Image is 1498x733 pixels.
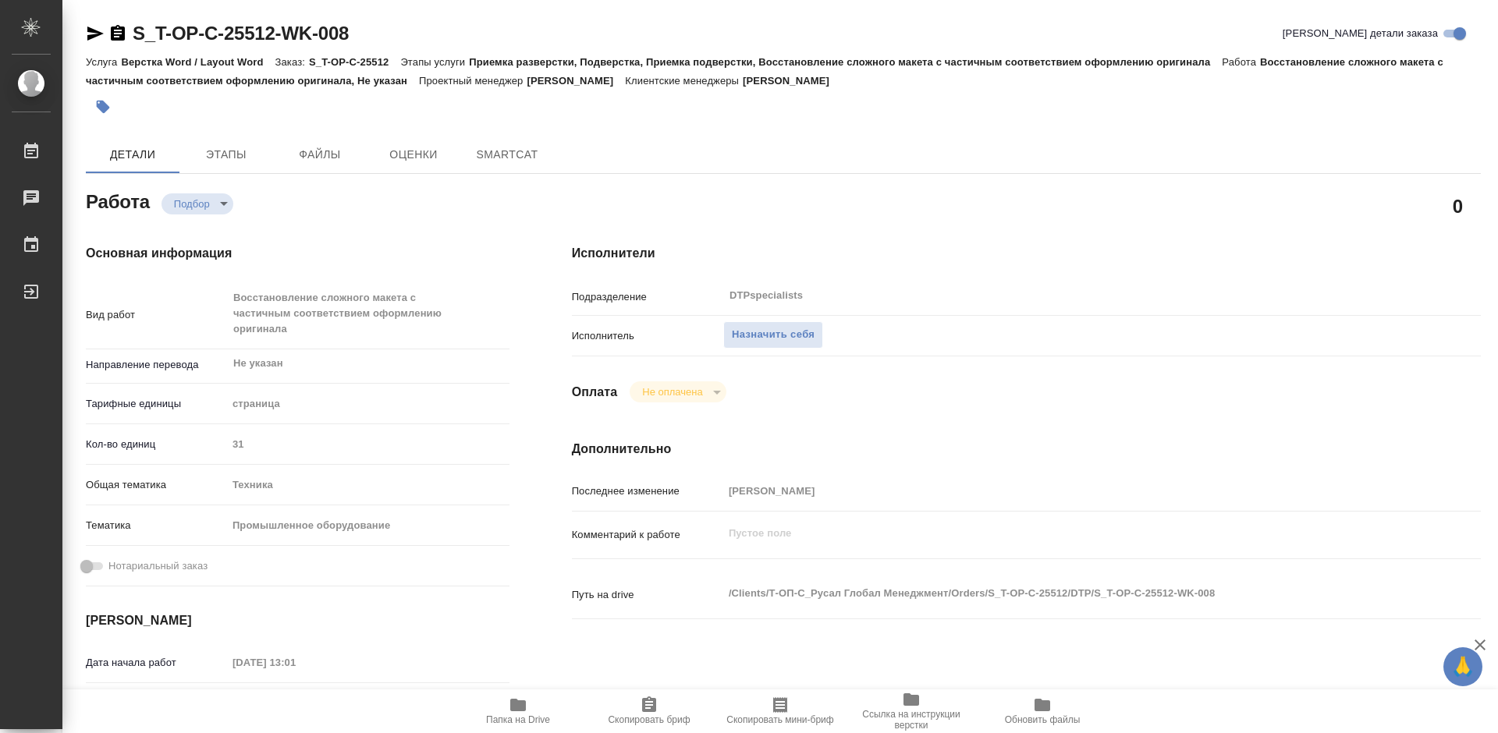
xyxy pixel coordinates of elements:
span: Скопировать мини-бриф [726,714,833,725]
h4: Исполнители [572,244,1481,263]
button: Добавить тэг [86,90,120,124]
p: Приемка разверстки, Подверстка, Приемка подверстки, Восстановление сложного макета с частичным со... [469,56,1222,68]
button: 🙏 [1443,647,1482,686]
p: Подразделение [572,289,723,305]
div: Подбор [630,381,726,402]
button: Подбор [169,197,215,211]
h2: Работа [86,186,150,214]
p: Путь на drive [572,587,723,603]
h4: Оплата [572,383,618,402]
button: Скопировать ссылку [108,24,127,43]
p: Клиентские менеджеры [625,75,743,87]
span: 🙏 [1450,650,1476,683]
span: Файлы [282,145,357,165]
a: S_T-OP-C-25512-WK-008 [133,23,349,44]
p: Кол-во единиц [86,437,227,452]
button: Скопировать бриф [584,689,715,733]
button: Назначить себя [723,321,823,349]
h4: [PERSON_NAME] [86,611,509,630]
button: Скопировать ссылку для ЯМессенджера [86,24,105,43]
span: Назначить себя [732,326,815,344]
span: Нотариальный заказ [108,558,208,574]
span: Ссылка на инструкции верстки [855,709,967,731]
div: страница [227,391,509,417]
p: Тематика [86,518,227,533]
p: Этапы услуги [400,56,469,68]
h4: Дополнительно [572,440,1481,459]
p: Последнее изменение [572,483,723,499]
span: Обновить файлы [1005,714,1081,725]
p: Услуга [86,56,121,68]
div: Техника [227,472,509,498]
span: SmartCat [470,145,545,165]
p: Комментарий к работе [572,527,723,543]
p: Исполнитель [572,328,723,344]
span: Оценки [376,145,451,165]
button: Ссылка на инструкции верстки [846,689,977,733]
p: Вид работ [86,307,227,323]
h4: Основная информация [86,244,509,263]
span: Этапы [189,145,264,165]
p: Проектный менеджер [419,75,527,87]
span: Детали [95,145,170,165]
input: Пустое поле [227,433,509,455]
h2: 0 [1453,193,1463,219]
p: [PERSON_NAME] [527,75,625,87]
div: Промышленное оборудование [227,512,509,539]
button: Папка на Drive [453,689,584,733]
p: [PERSON_NAME] [743,75,841,87]
input: Пустое поле [227,651,364,674]
p: Направление перевода [86,357,227,373]
span: Скопировать бриф [608,714,690,725]
p: Верстка Word / Layout Word [121,56,275,68]
button: Не оплачена [637,385,707,398]
input: Пустое поле [723,480,1405,502]
p: Работа [1222,56,1260,68]
textarea: /Clients/Т-ОП-С_Русал Глобал Менеджмент/Orders/S_T-OP-C-25512/DTP/S_T-OP-C-25512-WK-008 [723,580,1405,607]
p: Заказ: [275,56,309,68]
button: Скопировать мини-бриф [715,689,846,733]
button: Обновить файлы [977,689,1108,733]
p: S_T-OP-C-25512 [309,56,400,68]
span: Папка на Drive [486,714,550,725]
div: Подбор [162,193,233,214]
span: [PERSON_NAME] детали заказа [1283,26,1438,41]
p: Общая тематика [86,477,227,493]
p: Тарифные единицы [86,396,227,412]
p: Дата начала работ [86,655,227,671]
